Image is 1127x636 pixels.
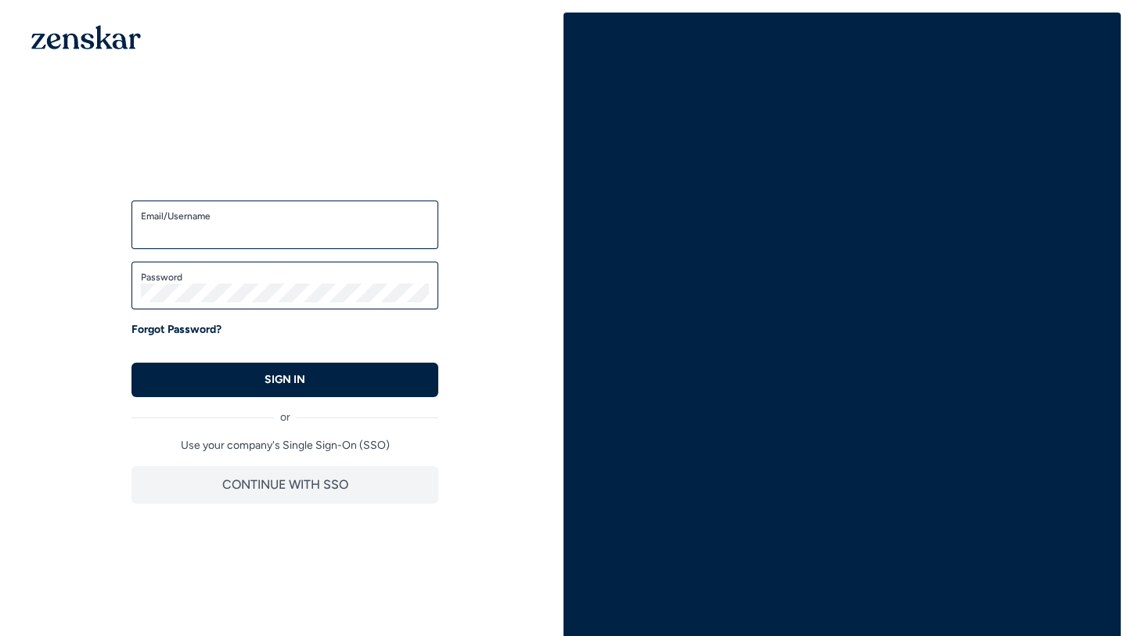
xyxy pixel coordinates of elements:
[131,363,438,397] button: SIGN IN
[141,271,429,284] label: Password
[141,210,429,222] label: Email/Username
[131,438,438,454] p: Use your company's Single Sign-On (SSO)
[131,322,221,338] a: Forgot Password?
[131,466,438,504] button: CONTINUE WITH SSO
[131,397,438,425] div: or
[31,25,141,49] img: 1OGAJ2xQqyY4LXKgY66KYq0eOWRCkrZdAb3gUhuVAqdWPZE9SRJmCz+oDMSn4zDLXe31Ii730ItAGKgCKgCCgCikA4Av8PJUP...
[265,372,305,388] p: SIGN IN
